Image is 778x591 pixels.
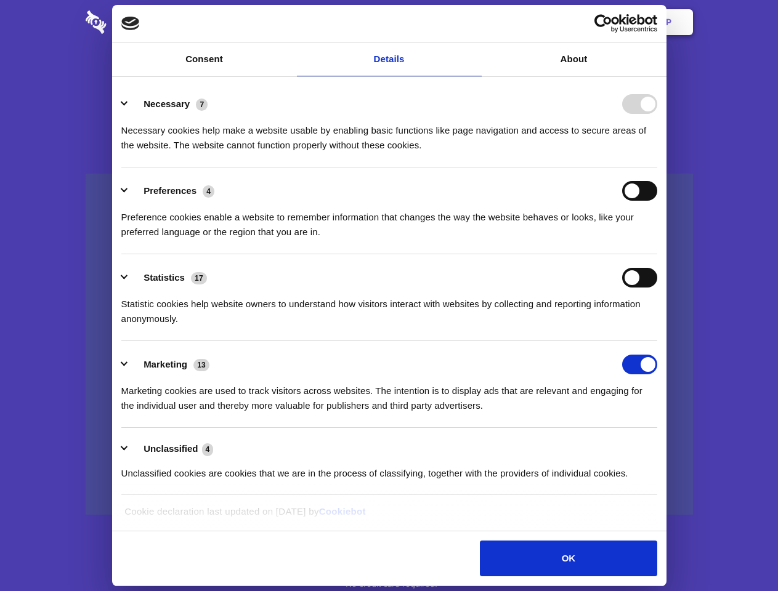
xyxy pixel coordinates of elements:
span: 13 [193,359,209,371]
div: Preference cookies enable a website to remember information that changes the way the website beha... [121,201,657,239]
label: Preferences [144,185,197,196]
span: 17 [191,272,207,284]
label: Marketing [144,359,187,369]
button: Unclassified (4) [121,441,221,457]
a: Wistia video thumbnail [86,174,693,515]
a: Consent [112,42,297,76]
button: Preferences (4) [121,181,222,201]
button: Statistics (17) [121,268,215,287]
img: logo-wordmark-white-trans-d4663122ce5f474addd5e946df7df03e33cb6a1c49d2221995e7729f52c070b2.svg [86,10,191,34]
h1: Eliminate Slack Data Loss. [86,55,693,100]
h4: Auto-redaction of sensitive data, encrypted data sharing and self-destructing private chats. Shar... [86,112,693,153]
iframe: Drift Widget Chat Controller [716,529,763,576]
div: Cookie declaration last updated on [DATE] by [115,504,663,528]
label: Statistics [144,272,185,283]
div: Necessary cookies help make a website usable by enabling basic functions like page navigation and... [121,114,657,153]
div: Statistic cookies help website owners to understand how visitors interact with websites by collec... [121,287,657,326]
a: Cookiebot [319,506,366,517]
div: Marketing cookies are used to track visitors across websites. The intention is to display ads tha... [121,374,657,413]
div: Unclassified cookies are cookies that we are in the process of classifying, together with the pro... [121,457,657,481]
span: 4 [203,185,214,198]
label: Necessary [144,98,190,109]
button: Necessary (7) [121,94,216,114]
button: Marketing (13) [121,355,217,374]
a: Contact [500,3,556,41]
span: 4 [202,443,214,456]
span: 7 [196,98,208,111]
a: Details [297,42,482,76]
a: Usercentrics Cookiebot - opens in a new window [549,14,657,33]
a: Pricing [362,3,415,41]
a: Login [559,3,612,41]
a: About [482,42,667,76]
img: logo [121,17,140,30]
button: OK [480,541,657,576]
